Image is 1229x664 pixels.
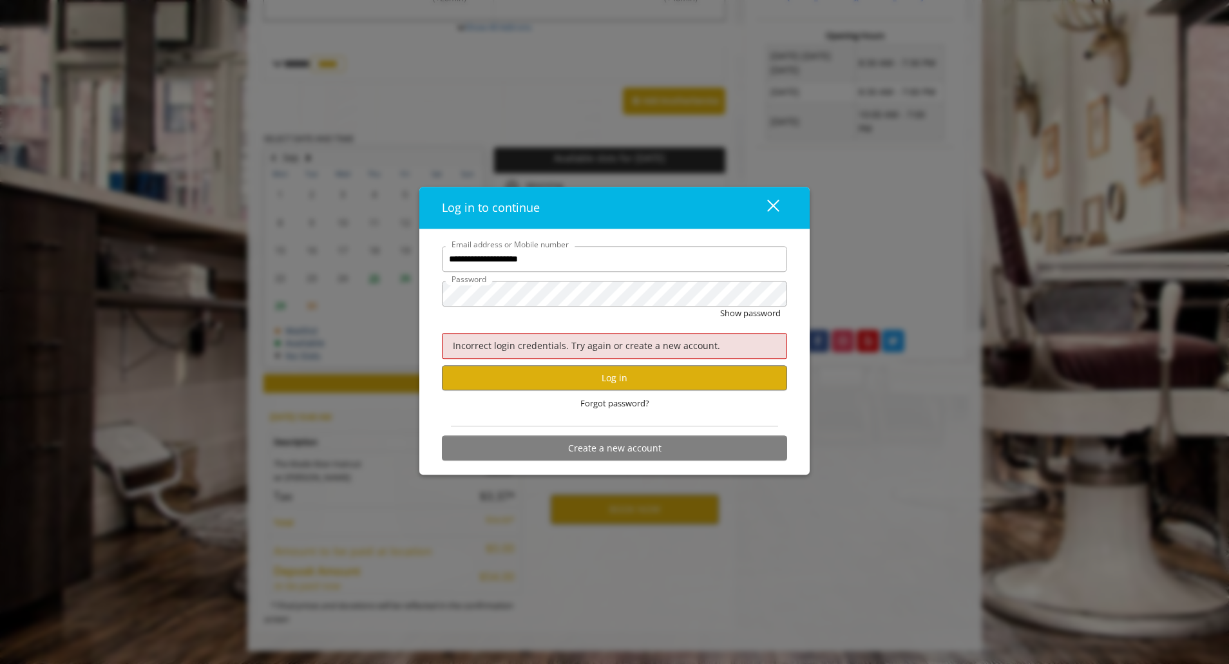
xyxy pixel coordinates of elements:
[442,366,787,391] button: Log in
[453,339,720,352] span: Incorrect login credentials. Try again or create a new account.
[743,194,787,221] button: close dialog
[442,200,540,215] span: Log in to continue
[442,281,787,307] input: Password
[442,436,787,461] button: Create a new account
[445,273,493,285] label: Password
[580,397,649,411] span: Forgot password?
[752,198,778,218] div: close dialog
[720,307,781,320] button: Show password
[442,246,787,272] input: Email address or Mobile number
[445,238,575,251] label: Email address or Mobile number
